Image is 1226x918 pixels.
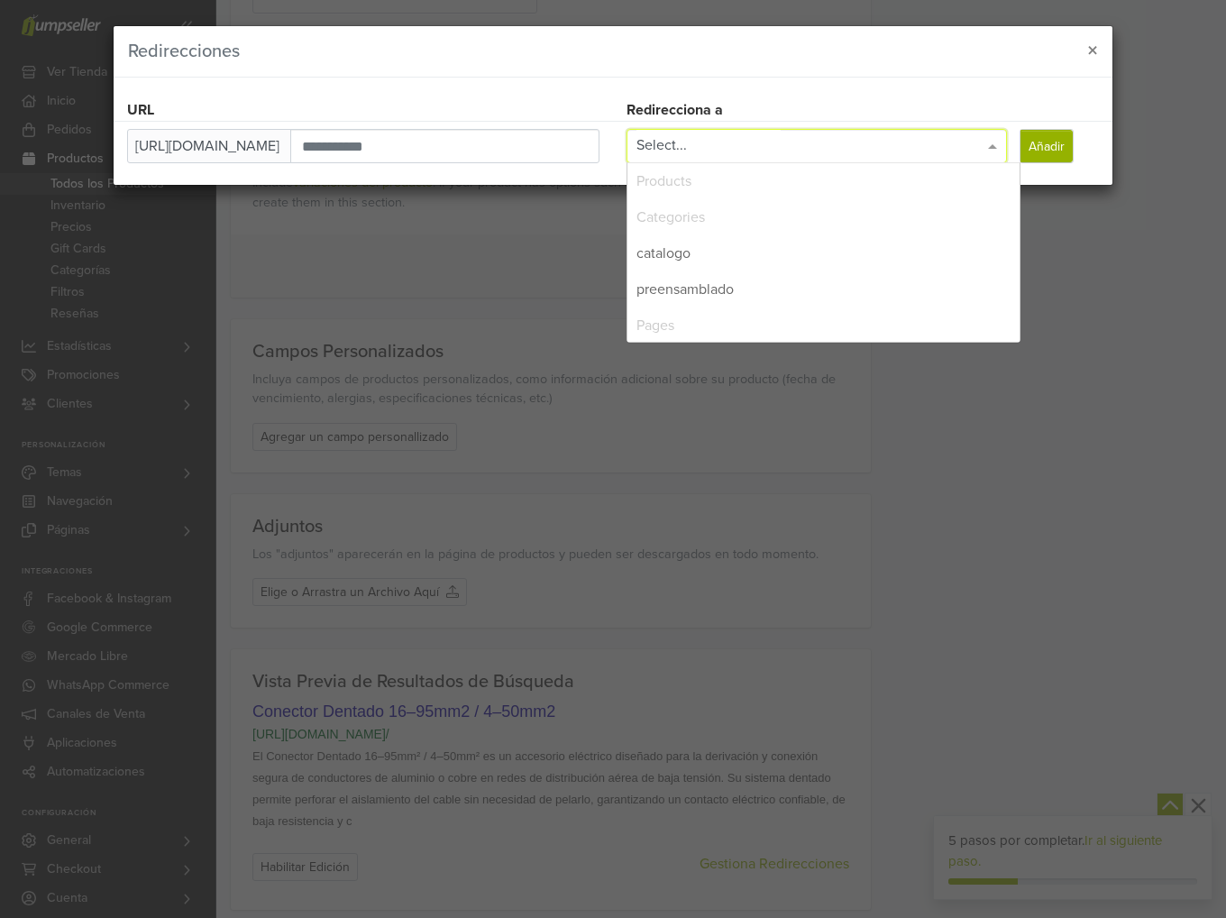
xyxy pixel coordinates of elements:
[114,26,1112,78] div: Redirecciones
[627,308,1020,344] div: true
[1020,130,1073,162] button: Añadir
[627,199,1020,235] div: true
[627,235,1020,271] div: catalogo
[627,163,1020,199] div: true
[127,129,291,163] span: [URL][DOMAIN_NAME]
[613,99,1112,121] div: Redirecciona a
[1087,38,1098,64] span: ×
[114,99,613,121] div: URL
[1073,26,1112,77] button: Close
[627,271,1020,308] div: preensamblado
[627,130,1006,162] div: Select...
